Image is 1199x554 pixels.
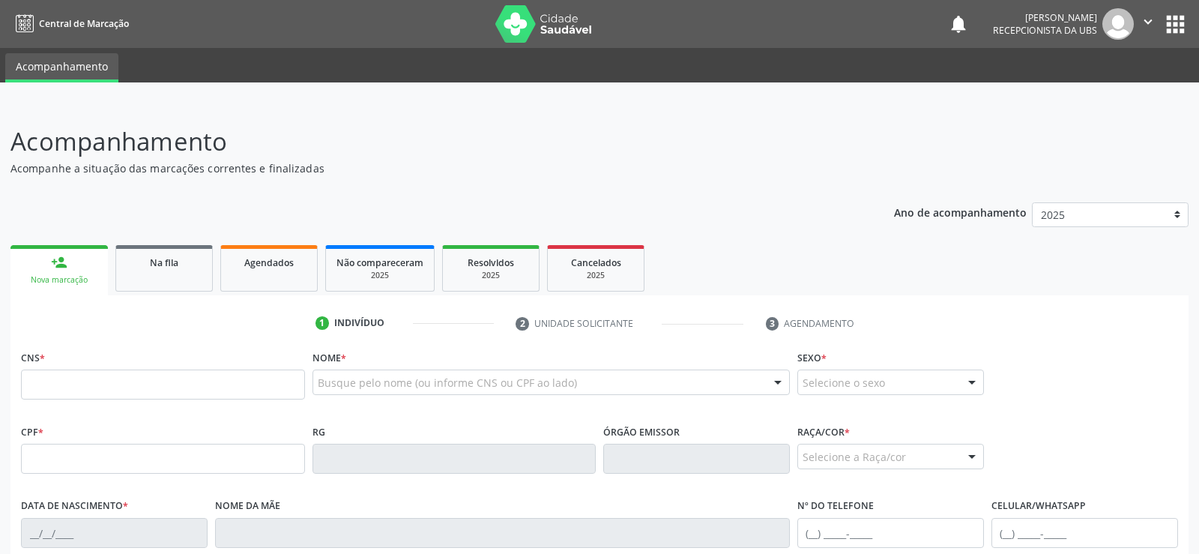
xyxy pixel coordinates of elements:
[336,256,423,269] span: Não compareceram
[315,316,329,330] div: 1
[993,24,1097,37] span: Recepcionista da UBS
[5,53,118,82] a: Acompanhamento
[803,375,885,391] span: Selecione o sexo
[571,256,621,269] span: Cancelados
[10,160,835,176] p: Acompanhe a situação das marcações correntes e finalizadas
[1102,8,1134,40] img: img
[1140,13,1156,30] i: 
[797,495,874,518] label: Nº do Telefone
[468,256,514,269] span: Resolvidos
[948,13,969,34] button: notifications
[10,11,129,36] a: Central de Marcação
[797,518,984,548] input: (__) _____-_____
[991,495,1086,518] label: Celular/WhatsApp
[21,518,208,548] input: __/__/____
[1162,11,1189,37] button: apps
[39,17,129,30] span: Central de Marcação
[453,270,528,281] div: 2025
[991,518,1178,548] input: (__) _____-_____
[797,346,827,370] label: Sexo
[797,421,850,444] label: Raça/cor
[215,495,280,518] label: Nome da mãe
[312,346,346,370] label: Nome
[334,316,384,330] div: Indivíduo
[21,274,97,286] div: Nova marcação
[993,11,1097,24] div: [PERSON_NAME]
[51,254,67,271] div: person_add
[1134,8,1162,40] button: 
[244,256,294,269] span: Agendados
[336,270,423,281] div: 2025
[318,375,577,391] span: Busque pelo nome (ou informe CNS ou CPF ao lado)
[21,421,43,444] label: CPF
[10,123,835,160] p: Acompanhamento
[603,421,680,444] label: Órgão emissor
[894,202,1027,221] p: Ano de acompanhamento
[150,256,178,269] span: Na fila
[312,421,325,444] label: RG
[21,495,128,518] label: Data de nascimento
[558,270,633,281] div: 2025
[21,346,45,370] label: CNS
[803,449,906,465] span: Selecione a Raça/cor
